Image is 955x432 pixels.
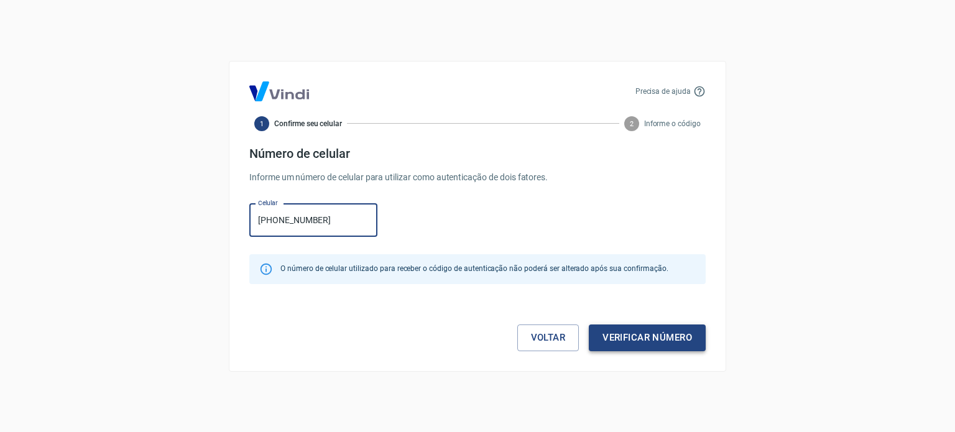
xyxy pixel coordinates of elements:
span: Informe o código [644,118,701,129]
p: Informe um número de celular para utilizar como autenticação de dois fatores. [249,171,706,184]
span: Confirme seu celular [274,118,342,129]
p: Precisa de ajuda [635,86,691,97]
div: O número de celular utilizado para receber o código de autenticação não poderá ser alterado após ... [280,258,668,280]
img: Logo Vind [249,81,309,101]
h4: Número de celular [249,146,706,161]
label: Celular [258,198,278,208]
a: Voltar [517,324,579,351]
text: 1 [260,119,264,127]
text: 2 [630,119,634,127]
button: Verificar número [589,324,706,351]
